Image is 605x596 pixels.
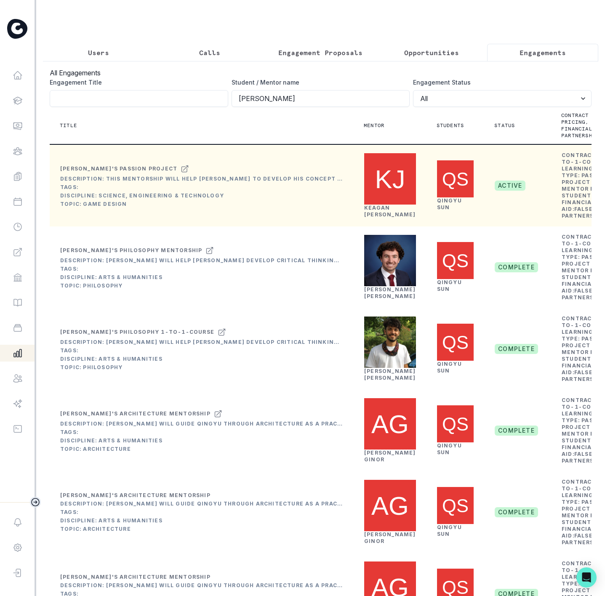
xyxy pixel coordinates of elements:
div: [PERSON_NAME]'s Architecture Mentorship [60,492,211,499]
h3: All Engagements [50,68,592,78]
span: complete [495,262,538,272]
div: Topic: Game Design [60,201,343,208]
a: Qingyu Sun [437,279,462,292]
label: Student / Mentor name [232,78,405,87]
a: Keagan [PERSON_NAME] [364,205,416,218]
a: [PERSON_NAME] Ginor [364,531,416,544]
p: Students [437,122,464,129]
a: [PERSON_NAME] Ginor [364,450,416,463]
span: active [495,181,525,191]
span: complete [495,426,538,436]
div: Description: [PERSON_NAME] will guide Qingyu through architecture as a practical combination of a... [60,582,343,589]
div: Topic: Philosophy [60,364,343,371]
div: [PERSON_NAME]'s Architecture Mentorship [60,410,211,417]
b: false [574,206,593,212]
p: Mentor [364,122,384,129]
span: complete [495,344,538,354]
div: Discipline: Arts & Humanities [60,356,343,362]
p: Opportunities [404,48,459,58]
div: [PERSON_NAME]'s Passion Project [60,165,177,172]
div: Description: [PERSON_NAME] will guide Qingyu through architecture as a practical combination of a... [60,500,343,507]
p: Users [88,48,109,58]
b: false [574,532,593,539]
div: [PERSON_NAME]'s Philosophy Mentorship [60,247,202,254]
div: Topic: Architecture [60,526,343,532]
span: complete [495,507,538,517]
b: false [574,369,593,375]
p: Calls [199,48,220,58]
a: Qingyu Sun [437,361,462,374]
div: Topic: Philosophy [60,282,343,289]
div: Discipline: Arts & Humanities [60,517,343,524]
div: Description: [PERSON_NAME] will guide Qingyu through architecture as a practical combination of a... [60,420,343,427]
div: Discipline: Arts & Humanities [60,274,343,281]
div: Tags: [60,429,343,436]
label: Engagement Title [50,78,223,87]
div: [PERSON_NAME]'s Philosophy 1-to-1-course [60,329,214,335]
b: false [574,451,593,457]
div: Tags: [60,509,343,516]
b: false [574,287,593,294]
a: [PERSON_NAME] [PERSON_NAME] [364,286,416,299]
label: Engagement Status [413,78,586,87]
p: Engagements [520,48,566,58]
div: Tags: [60,347,343,354]
a: Qingyu Sun [437,442,462,455]
p: Engagement Proposals [278,48,362,58]
a: Qingyu Sun [437,524,462,537]
a: Qingyu Sun [437,197,462,210]
div: [PERSON_NAME]'s Architecture Mentorship [60,574,211,580]
button: Toggle sidebar [30,497,41,508]
div: Discipline: Science, Engineering & Technology [60,192,343,199]
div: Discipline: Arts & Humanities [60,437,343,444]
p: Status [494,122,515,129]
div: Topic: Architecture [60,446,343,452]
div: Description: [PERSON_NAME] will help [PERSON_NAME] develop critical thinking skills and engage in... [60,339,343,346]
a: [PERSON_NAME] [PERSON_NAME] [364,368,416,381]
div: Tags: [60,266,343,272]
div: Description: [PERSON_NAME] will help [PERSON_NAME] develop critical thinking skills and engage in... [60,257,343,264]
p: Title [60,122,77,129]
div: Description: This mentorship will help [PERSON_NAME] to develop his concept for a community-drive... [60,176,343,182]
div: Open Intercom Messenger [576,567,597,588]
img: Curious Cardinals Logo [7,19,27,39]
div: Tags: [60,184,343,191]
